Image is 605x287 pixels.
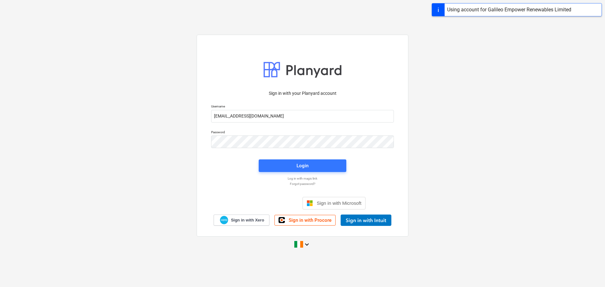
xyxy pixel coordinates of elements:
[317,200,361,206] span: Sign in with Microsoft
[208,176,397,181] a: Log in with magic link
[274,215,336,226] a: Sign in with Procore
[220,216,228,224] img: Xero logo
[289,217,331,223] span: Sign in with Procore
[231,217,264,223] span: Sign in with Xero
[211,110,394,123] input: Username
[211,90,394,97] p: Sign in with your Planyard account
[211,130,394,135] p: Password
[307,200,313,206] img: Microsoft logo
[208,182,397,186] a: Forgot password?
[297,162,308,170] div: Login
[447,6,571,14] div: Using account for Galileo Empower Renewables Limited
[236,196,301,210] iframe: Sign in with Google Button
[211,104,394,110] p: Username
[214,215,270,226] a: Sign in with Xero
[303,241,311,248] i: keyboard_arrow_down
[259,159,346,172] button: Login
